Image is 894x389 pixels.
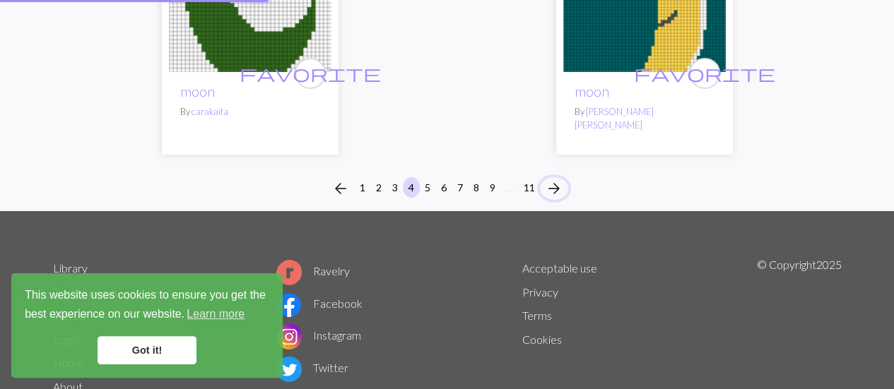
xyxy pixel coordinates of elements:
[468,177,485,198] button: 8
[276,297,363,310] a: Facebook
[689,58,720,89] button: favourite
[180,105,320,119] p: By
[327,177,355,200] button: Previous
[518,177,541,198] button: 11
[276,324,302,349] img: Instagram logo
[240,62,381,84] span: favorite
[354,177,371,198] button: 1
[546,179,563,198] span: arrow_forward
[180,83,215,100] a: moon
[276,328,361,342] a: Instagram
[484,177,501,198] button: 9
[11,273,283,378] div: cookieconsent
[25,287,269,325] span: This website uses cookies to ensure you get the best experience on our website.
[192,106,228,117] a: carakaita
[295,58,326,89] button: favourite
[332,179,349,198] span: arrow_back
[98,336,196,364] a: dismiss cookie message
[327,177,568,200] nav: Page navigation
[634,62,775,84] span: favorite
[276,260,302,285] img: Ravelry logo
[522,309,552,322] a: Terms
[575,83,609,100] a: moon
[332,180,349,197] i: Previous
[276,357,302,382] img: Twitter logo
[53,261,88,275] a: Library
[276,361,348,374] a: Twitter
[370,177,387,198] button: 2
[452,177,469,198] button: 7
[387,177,404,198] button: 3
[240,59,381,88] i: favourite
[540,177,568,200] button: Next
[522,261,597,275] a: Acceptable use
[403,177,420,198] button: 4
[634,59,775,88] i: favourite
[522,333,562,346] a: Cookies
[575,106,654,131] a: [PERSON_NAME] [PERSON_NAME]
[276,264,350,277] a: Ravelry
[435,177,452,198] button: 6
[276,292,302,318] img: Facebook logo
[575,105,714,132] p: By
[184,304,247,325] a: learn more about cookies
[419,177,436,198] button: 5
[522,285,558,299] a: Privacy
[546,180,563,197] i: Next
